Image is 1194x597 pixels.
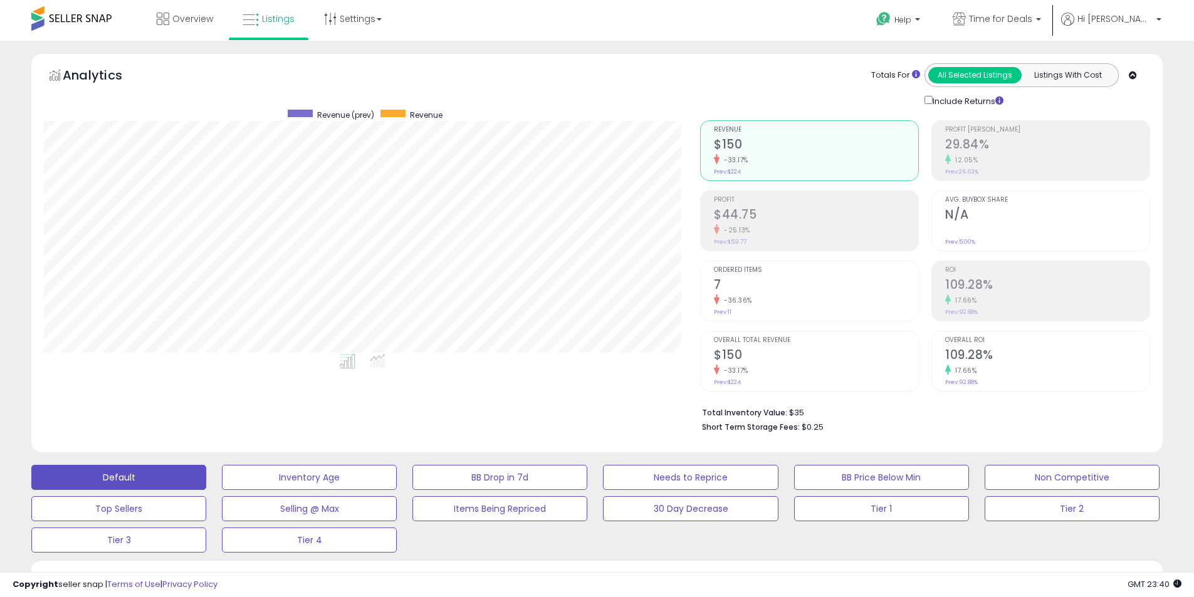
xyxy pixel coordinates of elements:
[794,465,969,490] button: BB Price Below Min
[714,378,741,386] small: Prev: $224
[720,366,748,375] small: -33.17%
[951,366,977,375] small: 17.66%
[714,207,918,224] h2: $44.75
[31,527,206,553] button: Tier 3
[714,308,731,316] small: Prev: 11
[945,308,978,316] small: Prev: 92.88%
[969,13,1032,25] span: Time for Deals
[603,465,778,490] button: Needs to Reprice
[951,296,977,305] small: 17.66%
[915,93,1019,108] div: Include Returns
[412,465,587,490] button: BB Drop in 7d
[714,137,918,154] h2: $150
[794,496,969,521] button: Tier 1
[262,13,295,25] span: Listings
[714,267,918,274] span: Ordered Items
[714,168,741,175] small: Prev: $224
[13,579,217,591] div: seller snap | |
[945,278,1149,294] h2: 109.28%
[31,465,206,490] button: Default
[714,337,918,344] span: Overall Total Revenue
[928,67,1022,83] button: All Selected Listings
[714,278,918,294] h2: 7
[714,197,918,204] span: Profit
[410,110,443,120] span: Revenue
[702,404,1141,419] li: $35
[222,496,397,521] button: Selling @ Max
[702,407,787,418] b: Total Inventory Value:
[945,137,1149,154] h2: 29.84%
[162,578,217,590] a: Privacy Policy
[945,348,1149,365] h2: 109.28%
[720,155,748,165] small: -33.17%
[985,465,1160,490] button: Non Competitive
[894,14,911,25] span: Help
[802,421,824,433] span: $0.25
[317,110,374,120] span: Revenue (prev)
[714,348,918,365] h2: $150
[714,238,746,246] small: Prev: $59.77
[945,168,978,175] small: Prev: 26.63%
[107,578,160,590] a: Terms of Use
[951,155,978,165] small: 12.05%
[702,422,800,432] b: Short Term Storage Fees:
[871,70,920,81] div: Totals For
[945,127,1149,133] span: Profit [PERSON_NAME]
[945,207,1149,224] h2: N/A
[876,11,891,27] i: Get Help
[866,2,933,41] a: Help
[945,378,978,386] small: Prev: 92.88%
[172,13,213,25] span: Overview
[985,496,1160,521] button: Tier 2
[222,465,397,490] button: Inventory Age
[412,496,587,521] button: Items Being Repriced
[1128,578,1181,590] span: 2025-08-17 23:40 GMT
[1061,13,1161,41] a: Hi [PERSON_NAME]
[945,337,1149,344] span: Overall ROI
[945,238,975,246] small: Prev: 5.00%
[1077,13,1153,25] span: Hi [PERSON_NAME]
[603,496,778,521] button: 30 Day Decrease
[63,66,147,87] h5: Analytics
[945,267,1149,274] span: ROI
[222,527,397,553] button: Tier 4
[1021,67,1114,83] button: Listings With Cost
[31,496,206,521] button: Top Sellers
[720,226,750,235] small: -25.13%
[945,197,1149,204] span: Avg. Buybox Share
[714,127,918,133] span: Revenue
[13,578,58,590] strong: Copyright
[720,296,752,305] small: -36.36%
